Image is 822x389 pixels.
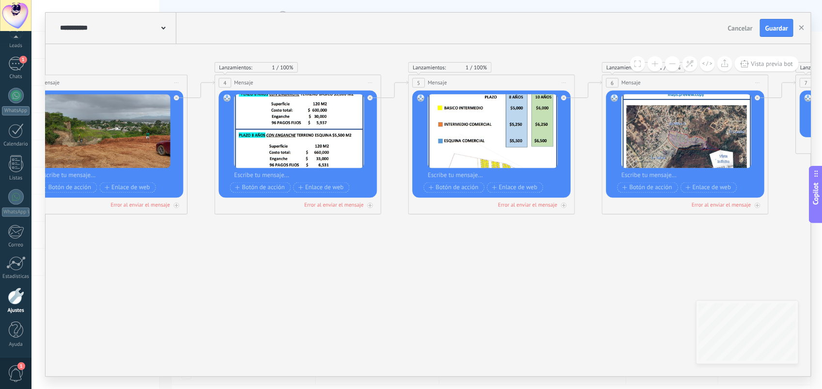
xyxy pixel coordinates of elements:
[413,64,446,71] span: Lanzamientos:
[12,193,20,201] img: WhatsApp Whatcrm
[234,79,254,86] span: Mensaje
[492,184,538,191] span: Enlace de web
[272,64,280,71] span: 1
[2,242,30,248] div: Correo
[751,60,793,68] span: Vista previa bot
[681,182,737,193] button: Enlace de web
[280,64,294,71] span: 100%
[305,201,364,209] div: Error al enviar el mensaje
[2,74,30,80] div: Chats
[230,182,291,193] button: Botón de acción
[429,184,479,191] span: Botón de acción
[611,79,614,86] span: 6
[2,175,30,181] div: Listas
[618,182,678,193] button: Botón de acción
[606,64,639,71] span: Lanzamientos:
[765,25,788,32] span: Guardar
[466,64,474,71] span: 1
[41,184,91,191] span: Botón de acción
[2,141,30,147] div: Calendario
[811,183,821,205] span: Copilot
[235,184,285,191] span: Botón de acción
[735,56,799,71] button: Vista previa bot
[293,182,349,193] button: Enlace de web
[17,362,25,370] span: 1
[219,64,252,71] span: Lanzamientos:
[487,182,543,193] button: Enlace de web
[41,94,171,168] img: 10db4b7a-391d-404d-bb25-c3e5ed4e6052
[418,79,420,86] span: 5
[2,106,30,115] div: WhatsApp
[99,182,155,193] button: Enlace de web
[474,64,487,71] span: 100%
[19,56,27,64] span: 1
[2,208,30,217] div: WhatsApp Whatcrm
[41,79,60,86] span: Mensaje
[298,184,344,191] span: Enlace de web
[2,274,30,280] div: Estadísticas
[622,184,672,191] span: Botón de acción
[692,201,751,209] div: Error al enviar el mensaje
[2,308,30,314] div: Ajustes
[36,182,97,193] button: Botón de acción
[234,94,364,168] img: ddcdb8e5-662b-4950-a5a6-30cad84e600f
[428,79,448,86] span: Mensaje
[2,341,30,348] div: Ayuda
[760,19,793,37] button: Guardar
[805,79,807,86] span: 7
[728,24,753,32] span: Cancelar
[686,184,731,191] span: Enlace de web
[224,79,227,86] span: 4
[111,201,170,209] div: Error al enviar el mensaje
[621,94,751,168] img: 5fcc5980-6e89-40a0-af9b-1e9cfe070cee
[498,201,558,209] div: Error al enviar el mensaje
[424,182,484,193] button: Botón de acción
[105,184,150,191] span: Enlace de web
[621,79,641,86] span: Mensaje
[724,21,757,35] button: Cancelar
[428,94,558,168] img: e516f27c-3c6f-41f8-b555-4478a2ab0ccc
